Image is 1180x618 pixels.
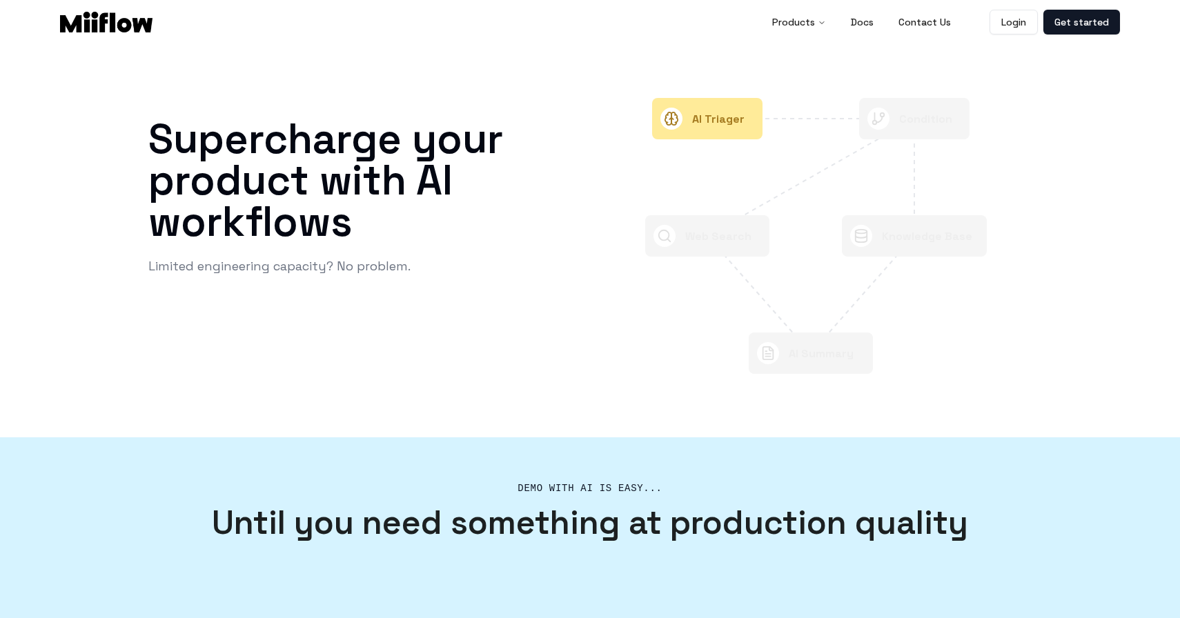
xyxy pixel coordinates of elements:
[685,229,751,243] text: Web Search
[882,229,972,243] text: Knowledge Base
[159,506,1021,539] h3: Until you need something at production quality
[1043,10,1120,34] a: Get started
[148,254,411,279] p: Limited engineering capacity? No problem.
[60,12,153,32] img: Logo
[899,112,952,126] text: Condition
[159,481,1021,495] h2: Demo with AI is easy...
[887,8,962,36] a: Contact Us
[148,119,590,243] h1: Supercharge your product with AI workflows
[761,8,837,36] button: Products
[761,8,962,36] nav: Main
[789,346,854,361] text: AI Summary
[840,8,885,36] a: Docs
[692,112,745,126] text: AI Triager
[990,10,1038,34] a: Login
